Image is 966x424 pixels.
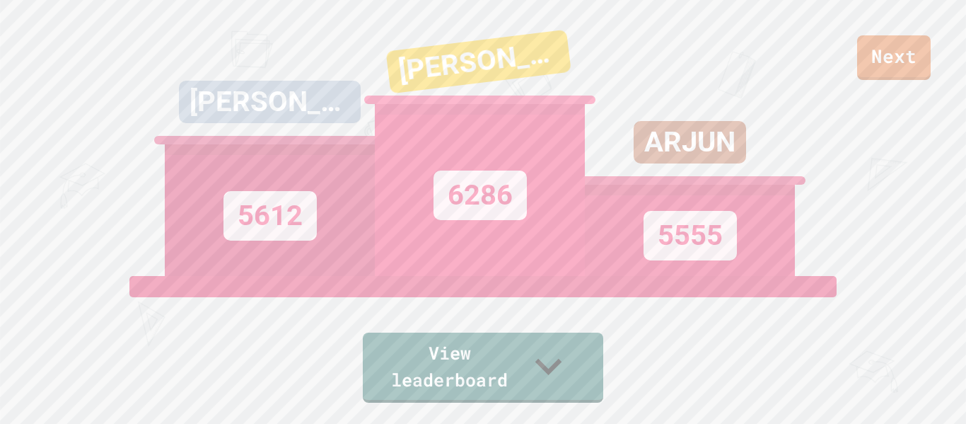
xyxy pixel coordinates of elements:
[179,81,361,123] div: [PERSON_NAME]
[857,35,931,80] a: Next
[223,191,317,241] div: 5612
[644,211,737,260] div: 5555
[363,333,603,403] a: View leaderboard
[634,121,746,164] div: ARJUN
[433,171,527,220] div: 6286
[386,30,571,94] div: [PERSON_NAME] G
